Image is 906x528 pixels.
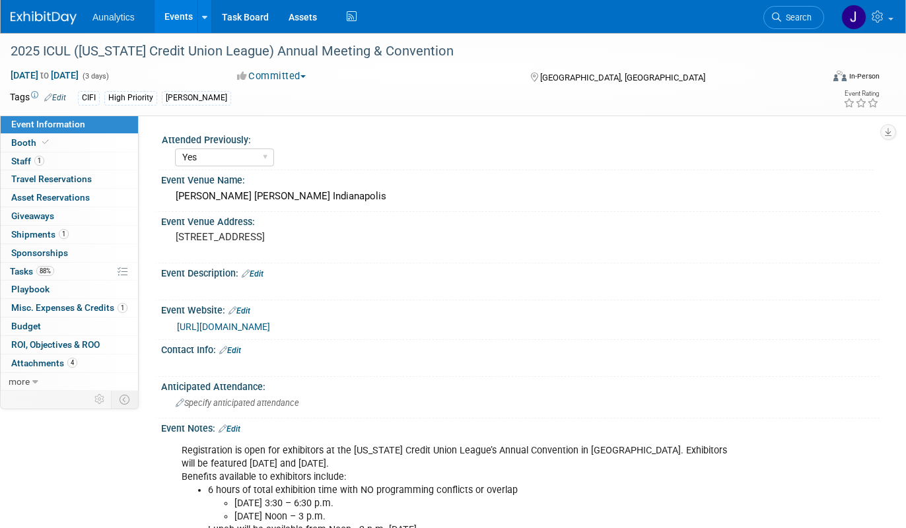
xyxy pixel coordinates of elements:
div: Event Website: [161,300,880,317]
span: 1 [34,156,44,166]
span: Misc. Expenses & Credits [11,302,127,313]
a: [URL][DOMAIN_NAME] [177,321,270,332]
span: Asset Reservations [11,192,90,203]
a: more [1,373,138,391]
li: [DATE] Noon – 3 p.m. [234,510,732,523]
a: Attachments4 [1,354,138,372]
a: Staff1 [1,152,138,170]
span: Event Information [11,119,85,129]
div: Contact Info: [161,340,880,357]
img: ExhibitDay [11,11,77,24]
span: 88% [36,266,54,276]
span: Giveaways [11,211,54,221]
a: Sponsorships [1,244,138,262]
span: Search [781,13,812,22]
span: Travel Reservations [11,174,92,184]
span: ROI, Objectives & ROO [11,339,100,350]
div: Event Venue Address: [161,212,880,228]
span: 4 [67,358,77,368]
pre: [STREET_ADDRESS] [176,231,446,243]
a: Event Information [1,115,138,133]
td: Tags [10,90,66,106]
span: Playbook [11,284,50,294]
span: Tasks [10,266,54,277]
img: Julie Grisanti-Cieslak [841,5,866,30]
a: Booth [1,134,138,152]
div: CIFI [78,91,100,105]
span: Shipments [11,229,69,240]
div: Event Notes: [161,418,880,436]
a: Playbook [1,280,138,298]
a: Budget [1,317,138,335]
a: Edit [219,346,241,355]
img: Format-Inperson.png [833,71,847,81]
a: Shipments1 [1,226,138,244]
div: 2025 ICUL ([US_STATE] Credit Union League) Annual Meeting & Convention [6,40,806,63]
a: ROI, Objectives & ROO [1,336,138,354]
a: Giveaways [1,207,138,225]
div: In-Person [849,71,880,81]
td: Personalize Event Tab Strip [88,391,112,408]
div: [PERSON_NAME] [PERSON_NAME] Indianapolis [171,186,870,207]
td: Toggle Event Tabs [112,391,139,408]
span: Booth [11,137,52,148]
li: 6 hours of total exhibition time with NO programming conflicts or overlap [208,484,732,523]
div: Attended Previously: [162,130,874,147]
span: more [9,376,30,387]
div: Event Format [751,69,880,88]
span: [GEOGRAPHIC_DATA], [GEOGRAPHIC_DATA] [540,73,705,82]
span: to [38,70,51,81]
a: Misc. Expenses & Credits1 [1,299,138,317]
span: Attachments [11,358,77,368]
div: Event Description: [161,263,880,280]
div: Event Venue Name: [161,170,880,187]
a: Search [763,6,824,29]
a: Edit [242,269,263,279]
span: Aunalytics [92,12,135,22]
span: Sponsorships [11,247,68,258]
span: 1 [118,303,127,313]
div: Anticipated Attendance: [161,377,880,393]
div: High Priority [104,91,157,105]
a: Tasks88% [1,263,138,280]
span: Budget [11,321,41,331]
span: 1 [59,229,69,239]
a: Edit [219,424,240,434]
span: Staff [11,156,44,166]
a: Asset Reservations [1,189,138,207]
span: Specify anticipated attendance [176,398,299,408]
a: Edit [44,93,66,102]
a: Travel Reservations [1,170,138,188]
div: [PERSON_NAME] [162,91,231,105]
a: Edit [228,306,250,315]
li: [DATE] 3:30 – 6:30 p.m. [234,497,732,510]
span: [DATE] [DATE] [10,69,79,81]
button: Committed [232,69,311,83]
span: (3 days) [81,72,109,81]
div: Event Rating [843,90,879,97]
i: Booth reservation complete [42,139,49,146]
